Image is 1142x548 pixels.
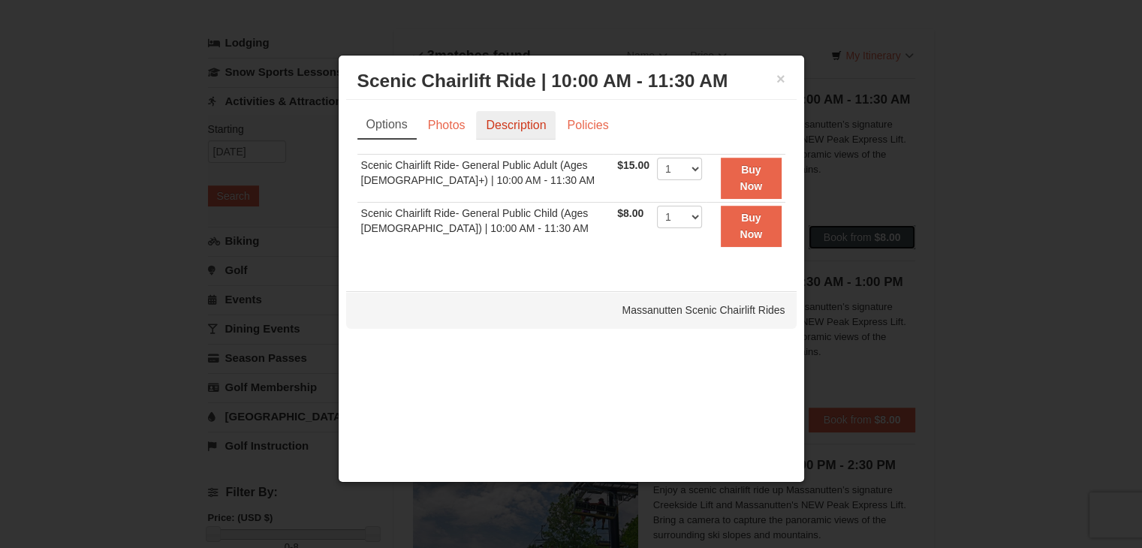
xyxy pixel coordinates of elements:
[776,71,785,86] button: ×
[357,70,785,92] h3: Scenic Chairlift Ride | 10:00 AM - 11:30 AM
[617,159,649,171] span: $15.00
[617,207,643,219] span: $8.00
[346,291,797,329] div: Massanutten Scenic Chairlift Rides
[557,111,618,140] a: Policies
[721,206,782,247] button: Buy Now
[721,158,782,199] button: Buy Now
[357,202,614,249] td: Scenic Chairlift Ride- General Public Child (Ages [DEMOGRAPHIC_DATA]) | 10:00 AM - 11:30 AM
[740,212,762,240] strong: Buy Now
[740,164,762,192] strong: Buy Now
[476,111,556,140] a: Description
[418,111,475,140] a: Photos
[357,111,417,140] a: Options
[357,155,614,203] td: Scenic Chairlift Ride- General Public Adult (Ages [DEMOGRAPHIC_DATA]+) | 10:00 AM - 11:30 AM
